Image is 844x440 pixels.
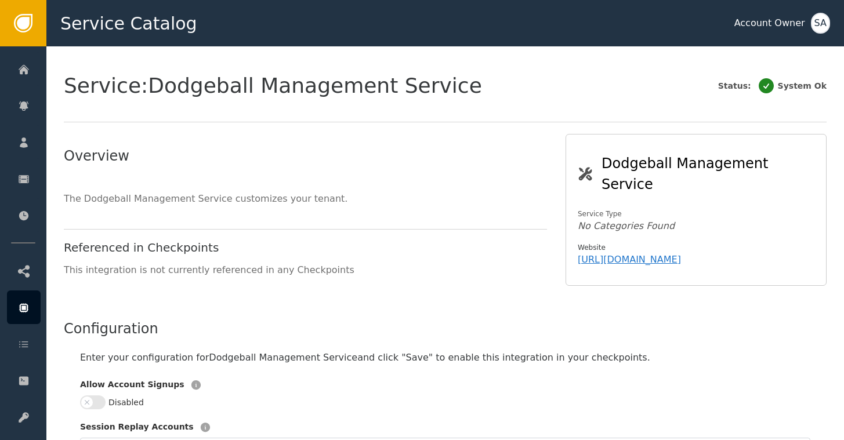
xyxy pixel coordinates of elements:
[64,263,547,277] div: This integration is not currently referenced in any Checkpoints
[64,75,482,96] span: Service: Dodgeball Management Service
[578,209,814,219] div: Service Type
[80,379,184,391] label: Allow Account Signups
[811,13,830,34] button: SA
[80,351,810,365] div: Enter your configuration for Dodgeball Management Service and click "Save" to enable this integra...
[578,219,814,233] div: No Categories Found
[64,318,827,339] div: Configuration
[64,193,347,204] span: The Dodgeball Management Service customizes your tenant.
[60,10,197,37] span: Service Catalog
[64,146,547,166] div: Overview
[108,397,144,409] label: Disabled
[64,239,547,256] div: Referenced in Checkpoints
[734,16,805,30] div: Account Owner
[578,254,681,265] a: [URL][DOMAIN_NAME]
[718,77,827,95] div: Status: System Ok
[602,153,814,195] div: Dodgeball Management Service
[80,421,194,433] label: Session Replay Accounts
[578,242,814,253] div: Website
